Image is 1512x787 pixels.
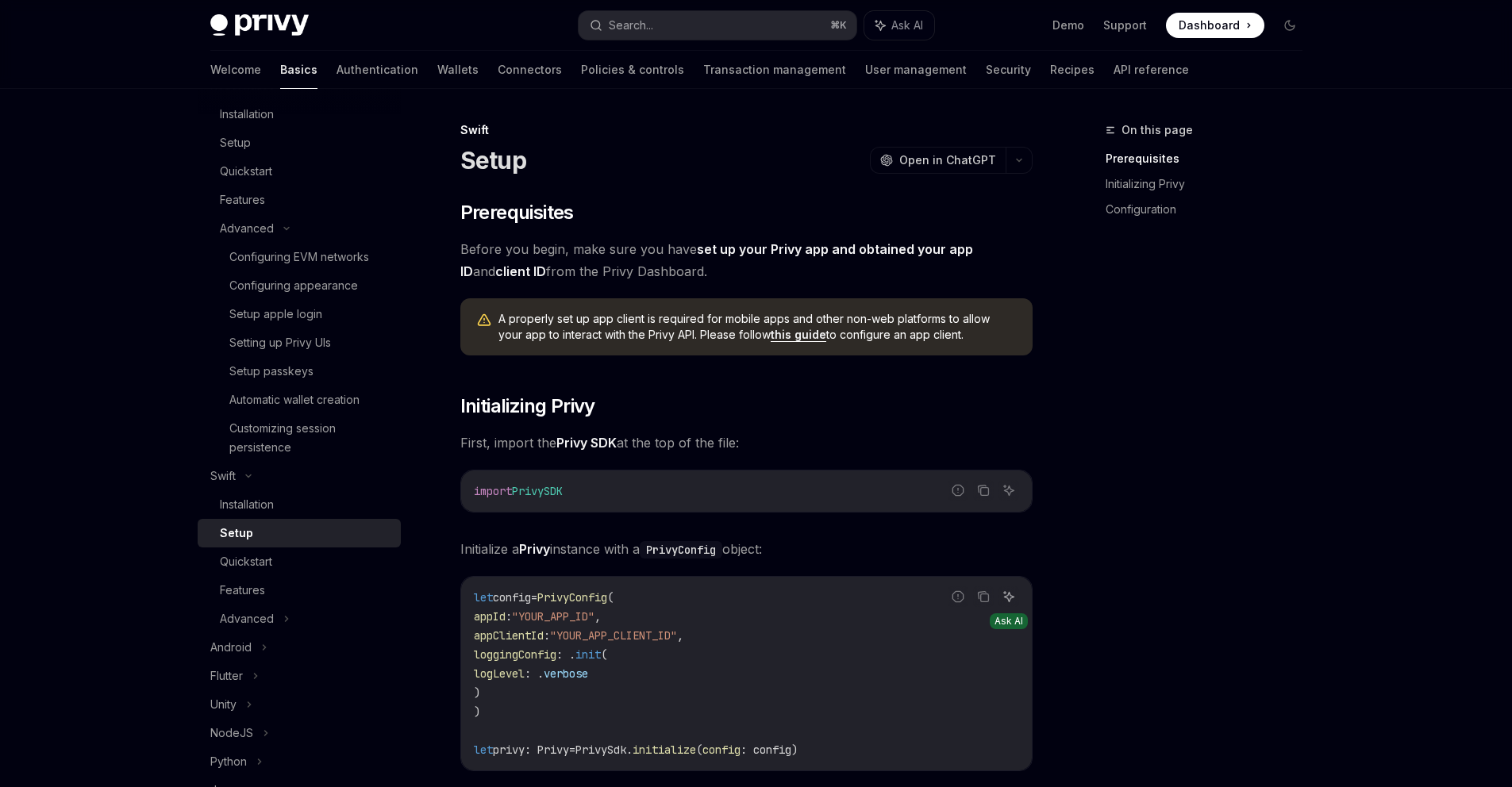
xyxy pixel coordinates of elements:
span: PrivyConfig [537,590,607,605]
a: Basics [280,51,317,89]
span: import [474,484,512,498]
a: Automatic wallet creation [198,386,401,414]
div: Automatic wallet creation [229,390,360,409]
a: Setup [198,519,401,547]
span: , [677,628,683,643]
div: Configuring appearance [229,276,358,295]
a: Dashboard [1166,13,1264,38]
div: Features [220,581,265,600]
a: Installation [198,100,401,129]
div: Ask AI [990,613,1028,629]
button: Toggle dark mode [1277,13,1302,38]
button: Ask AI [998,480,1019,501]
div: Setup apple login [229,305,322,324]
a: Setting up Privy UIs [198,328,401,357]
a: Features [198,576,401,605]
button: Search...⌘K [579,11,856,40]
span: appId [474,609,506,624]
span: ( [601,647,607,662]
a: Welcome [210,51,261,89]
div: Setup passkeys [229,362,314,381]
span: ⌘ K [830,19,847,32]
div: Advanced [220,609,274,628]
span: = [569,743,575,757]
div: Quickstart [220,552,272,571]
button: Copy the contents from the code block [973,586,994,607]
span: : . [556,647,575,662]
span: : [506,609,512,624]
a: Quickstart [198,547,401,576]
span: : [544,628,550,643]
a: Recipes [1050,51,1095,89]
span: "YOUR_APP_CLIENT_ID" [550,628,677,643]
span: Dashboard [1179,17,1240,33]
span: init [575,647,601,662]
span: "YOUR_APP_ID" [512,609,594,624]
span: Ask AI [891,17,923,33]
a: Demo [1052,17,1084,33]
span: privy: Privy [493,743,569,757]
span: , [594,609,601,624]
a: Connectors [498,51,562,89]
div: Advanced [220,219,274,238]
a: Features [198,186,401,214]
a: Security [986,51,1031,89]
a: Authentication [337,51,418,89]
div: Setup [220,133,251,152]
span: loggingConfig [474,647,556,662]
span: PrivySdk. [575,743,633,757]
span: : . [525,666,544,681]
span: ) [474,685,480,700]
a: Customizing session persistence [198,414,401,462]
div: Search... [609,16,653,35]
span: ) [474,704,480,719]
div: Features [220,190,265,209]
div: Flutter [210,666,243,685]
span: ( [607,590,614,605]
a: Setup passkeys [198,357,401,386]
div: Setting up Privy UIs [229,333,331,352]
button: Report incorrect code [948,586,968,607]
a: Wallets [437,51,479,89]
div: Customizing session persistence [229,419,391,457]
span: let [474,743,493,757]
div: Python [210,752,247,771]
a: Quickstart [198,157,401,186]
span: appClientId [474,628,544,643]
span: config [493,590,531,605]
a: Setup apple login [198,300,401,328]
span: : config) [741,743,798,757]
a: Policies & controls [581,51,684,89]
span: verbose [544,666,588,681]
div: NodeJS [210,724,253,743]
div: Quickstart [220,162,272,181]
span: let [474,590,493,605]
div: Configuring EVM networks [229,248,369,267]
a: Transaction management [703,51,846,89]
a: Installation [198,490,401,519]
a: Support [1103,17,1147,33]
div: Setup [220,524,253,543]
button: Ask AI [998,586,1019,607]
div: Unity [210,695,237,714]
span: logLevel [474,666,525,681]
a: Configuring EVM networks [198,243,401,271]
span: PrivySDK [512,484,563,498]
span: = [531,590,537,605]
a: API reference [1114,51,1189,89]
button: Copy the contents from the code block [973,480,994,501]
div: Swift [210,466,236,486]
button: Report incorrect code [948,480,968,501]
button: Ask AI [864,11,934,40]
div: Installation [220,105,274,124]
span: config [702,743,741,757]
div: Android [210,638,252,657]
a: Setup [198,129,401,157]
span: ( [696,743,702,757]
a: Configuring appearance [198,271,401,300]
img: dark logo [210,14,309,36]
span: initialize [633,743,696,757]
a: User management [865,51,967,89]
div: Installation [220,495,274,514]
